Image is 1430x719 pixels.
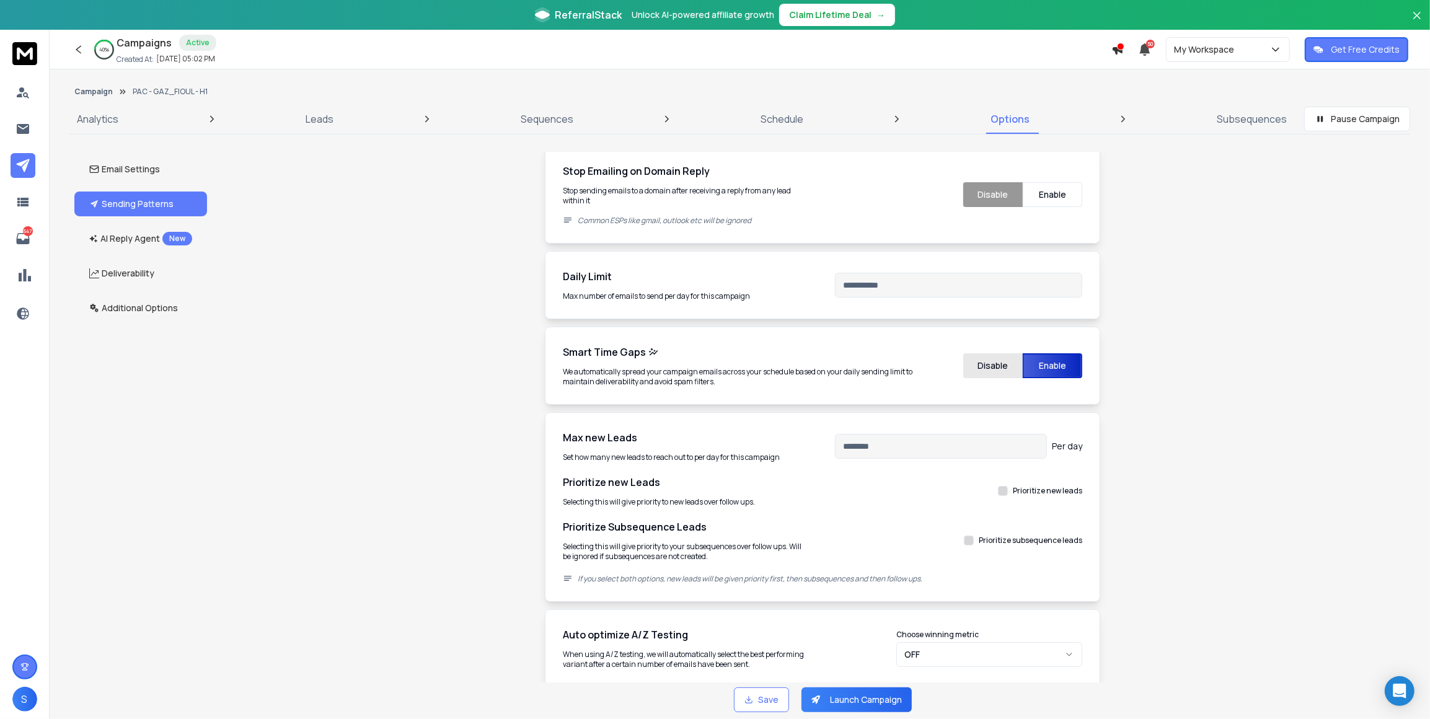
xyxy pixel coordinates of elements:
p: Sequences [521,112,573,126]
p: My Workspace [1174,43,1239,56]
p: Leads [306,112,333,126]
div: Active [179,35,216,51]
h1: Campaigns [117,35,172,50]
p: [DATE] 05:02 PM [156,54,215,64]
button: Close banner [1409,7,1425,37]
span: → [876,9,885,21]
p: PAC - GAZ_FIOUL - H1 [133,87,208,97]
a: Options [983,104,1037,134]
button: Get Free Credits [1305,37,1408,62]
button: Email Settings [74,157,207,182]
p: 40 % [99,46,109,53]
p: Get Free Credits [1331,43,1400,56]
a: Analytics [69,104,126,134]
button: S [12,687,37,712]
p: Created At: [117,55,154,64]
h1: Stop Emailing on Domain Reply [563,164,810,179]
span: ReferralStack [555,7,622,22]
p: Email Settings [89,163,160,175]
a: 647 [11,226,35,251]
p: Schedule [761,112,803,126]
button: Pause Campaign [1304,107,1410,131]
button: Campaign [74,87,113,97]
a: Leads [298,104,341,134]
button: Claim Lifetime Deal→ [779,4,895,26]
a: Sequences [513,104,581,134]
p: Unlock AI-powered affiliate growth [632,9,774,21]
p: Options [991,112,1030,126]
span: 50 [1146,40,1155,48]
a: Subsequences [1209,104,1294,134]
p: Subsequences [1217,112,1287,126]
a: Schedule [753,104,811,134]
div: Open Intercom Messenger [1385,676,1415,706]
p: 647 [23,226,33,236]
p: Analytics [77,112,118,126]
